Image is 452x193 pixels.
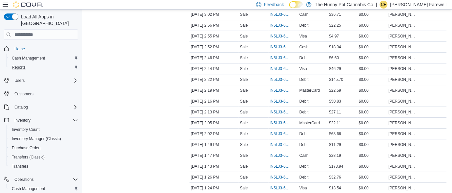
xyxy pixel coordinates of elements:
[389,77,416,82] span: [PERSON_NAME] Farewell
[358,11,387,18] div: $0.00
[270,120,291,126] span: IN5LJ3-6148862
[358,184,387,192] div: $0.00
[18,13,78,27] span: Load All Apps in [GEOGRAPHIC_DATA]
[389,120,416,126] span: [PERSON_NAME]
[12,44,78,53] span: Home
[12,155,45,160] span: Transfers (Classic)
[1,76,81,85] button: Users
[358,108,387,116] div: $0.00
[389,12,416,17] span: [PERSON_NAME] Farewell
[12,77,27,84] button: Users
[270,11,297,18] button: IN5LJ3-6149332
[14,118,31,123] span: Inventory
[240,142,248,147] p: Sale
[13,1,43,8] img: Cova
[389,131,416,136] span: [PERSON_NAME]
[270,55,291,60] span: IN5LJ3-6149205
[329,131,341,136] span: $68.66
[389,164,416,169] span: [PERSON_NAME] Farewell
[329,164,343,169] span: $173.94
[190,97,239,105] div: [DATE] 2:16 PM
[240,66,248,71] p: Sale
[12,116,33,124] button: Inventory
[12,176,78,183] span: Operations
[12,103,78,111] span: Catalog
[270,23,291,28] span: IN5LJ3-6149310
[299,164,309,169] span: Debit
[270,43,297,51] button: IN5LJ3-6149261
[381,1,386,9] span: CF
[9,153,78,161] span: Transfers (Classic)
[9,162,31,170] a: Transfers
[389,23,416,28] span: [PERSON_NAME] Farewell
[270,21,297,29] button: IN5LJ3-6149310
[12,136,61,141] span: Inventory Manager (Classic)
[9,135,78,143] span: Inventory Manager (Classic)
[9,185,48,193] a: Cash Management
[389,88,416,93] span: [PERSON_NAME] Farewell
[358,21,387,29] div: $0.00
[9,126,78,133] span: Inventory Count
[240,99,248,104] p: Sale
[270,162,297,170] button: IN5LJ3-6148692
[358,65,387,73] div: $0.00
[12,90,78,98] span: Customers
[329,77,343,82] span: $145.70
[299,185,307,191] span: Visa
[299,44,309,50] span: Cash
[299,77,309,82] span: Debit
[190,11,239,18] div: [DATE] 3:02 PM
[190,152,239,159] div: [DATE] 1:47 PM
[270,152,297,159] button: IN5LJ3-6148720
[190,32,239,40] div: [DATE] 2:55 PM
[270,108,297,116] button: IN5LJ3-6148923
[12,176,36,183] button: Operations
[389,99,416,104] span: [PERSON_NAME] Farewell
[329,55,339,60] span: $6.60
[299,153,309,158] span: Cash
[7,134,81,143] button: Inventory Manager (Classic)
[329,44,341,50] span: $18.04
[190,76,239,84] div: [DATE] 2:22 PM
[270,173,297,181] button: IN5LJ3-6148536
[190,173,239,181] div: [DATE] 1:26 PM
[270,12,291,17] span: IN5LJ3-6149332
[358,76,387,84] div: $0.00
[315,1,373,9] p: The Hunny Pot Cannabis Co
[190,54,239,62] div: [DATE] 2:46 PM
[9,153,47,161] a: Transfers (Classic)
[270,164,291,169] span: IN5LJ3-6148692
[9,144,78,152] span: Purchase Orders
[190,141,239,149] div: [DATE] 1:49 PM
[389,142,416,147] span: [PERSON_NAME] Farewell
[270,88,291,93] span: IN5LJ3-6148978
[7,153,81,162] button: Transfers (Classic)
[9,54,78,62] span: Cash Management
[299,142,309,147] span: Debit
[240,23,248,28] p: Sale
[390,1,447,9] p: [PERSON_NAME] Farewell
[12,127,40,132] span: Inventory Count
[329,175,341,180] span: $32.76
[289,1,303,8] input: Dark Mode
[190,86,239,94] div: [DATE] 2:19 PM
[329,66,341,71] span: $46.29
[240,120,248,126] p: Sale
[389,44,416,50] span: [PERSON_NAME] Farewell
[270,66,291,71] span: IN5LJ3-6149189
[358,86,387,94] div: $0.00
[9,54,48,62] a: Cash Management
[389,153,416,158] span: [PERSON_NAME] Farewell
[9,63,78,71] span: Reports
[329,34,339,39] span: $4.97
[270,185,291,191] span: IN5LJ3-6148514
[389,55,416,60] span: [PERSON_NAME] Farewell
[14,46,25,52] span: Home
[7,63,81,72] button: Reports
[299,12,309,17] span: Cash
[190,21,239,29] div: [DATE] 2:56 PM
[389,175,416,180] span: [PERSON_NAME] Farewell
[9,63,28,71] a: Reports
[389,66,416,71] span: [PERSON_NAME] Farewell
[329,185,341,191] span: $13.54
